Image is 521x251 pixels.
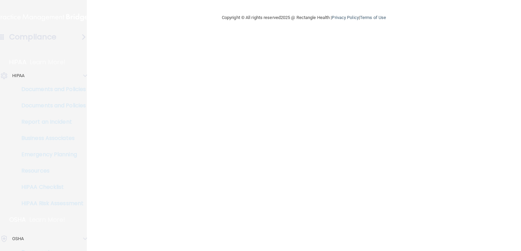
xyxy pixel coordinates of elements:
[9,216,26,224] p: OSHA
[9,32,56,42] h4: Compliance
[12,235,24,243] p: OSHA
[4,167,97,174] p: Resources
[332,15,359,20] a: Privacy Policy
[180,7,428,29] div: Copyright © All rights reserved 2025 @ Rectangle Health | |
[4,86,97,93] p: Documents and Policies
[4,119,97,125] p: Report an Incident
[30,58,66,66] p: Learn More!
[4,151,97,158] p: Emergency Planning
[4,135,97,142] p: Business Associates
[4,200,97,207] p: HIPAA Risk Assessment
[4,184,97,191] p: HIPAA Checklist
[360,15,386,20] a: Terms of Use
[12,72,25,80] p: HIPAA
[30,216,65,224] p: Learn More!
[9,58,26,66] p: HIPAA
[4,102,97,109] p: Documents and Policies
